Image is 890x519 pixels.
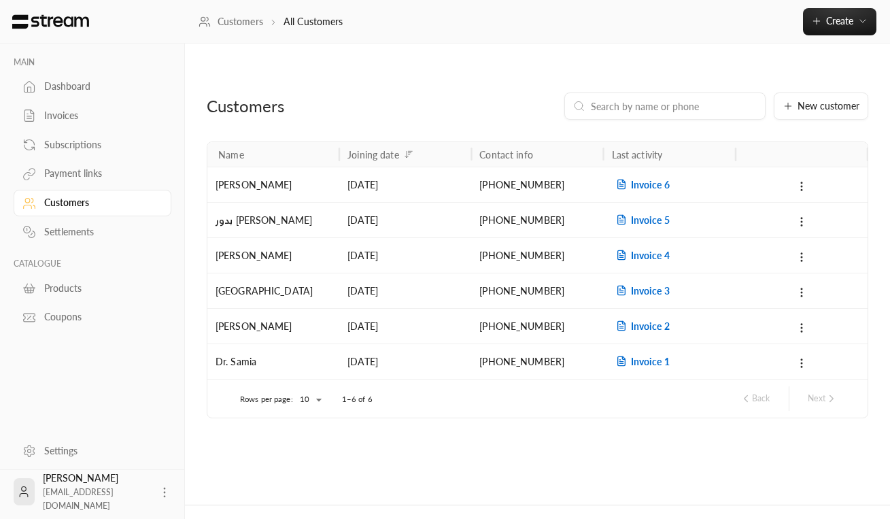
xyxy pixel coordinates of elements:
input: Search by name or phone [591,99,751,114]
span: Invoice 1 [612,356,670,367]
div: [PERSON_NAME] [216,238,331,273]
div: [DATE] [347,203,463,237]
div: Joining date [347,149,398,161]
div: Contact info [479,149,532,161]
div: Settings [44,444,154,458]
div: [DATE] [347,238,463,273]
div: [DATE] [347,273,463,308]
span: Invoice 5 [612,214,670,226]
div: [GEOGRAPHIC_DATA] [216,273,331,308]
div: [PHONE_NUMBER] [479,344,595,379]
div: Subscriptions [44,138,154,152]
div: Dashboard [44,80,154,93]
a: Settlements [14,219,171,246]
div: Settlements [44,225,154,239]
div: [PHONE_NUMBER] [479,309,595,344]
a: Settings [14,437,171,464]
div: 10 [293,391,326,408]
img: Logo [11,14,90,29]
div: Dr. Samia [216,344,331,379]
button: Sort [400,146,417,163]
p: All Customers [284,15,343,29]
div: [DATE] [347,344,463,379]
a: Customers [14,190,171,216]
a: Customers [199,15,263,29]
p: CATALOGUE [14,258,171,269]
a: Subscriptions [14,131,171,158]
div: [PERSON_NAME] [216,167,331,202]
a: Payment links [14,161,171,187]
a: Coupons [14,304,171,331]
div: [PHONE_NUMBER] [479,203,595,237]
div: [PERSON_NAME] [43,471,150,512]
p: 1–6 of 6 [342,394,373,405]
div: [PHONE_NUMBER] [479,238,595,273]
span: New customer [798,101,859,111]
div: [PHONE_NUMBER] [479,167,595,202]
div: [PHONE_NUMBER] [479,273,595,308]
div: Invoices [44,109,154,122]
div: [DATE] [347,167,463,202]
div: Customers [207,95,418,117]
div: Coupons [44,310,154,324]
p: Rows per page: [240,394,293,405]
a: Dashboard [14,73,171,100]
span: Invoice 4 [612,250,670,261]
span: [EMAIL_ADDRESS][DOMAIN_NAME] [43,487,114,511]
a: Products [14,275,171,301]
div: Products [44,282,154,295]
div: [DATE] [347,309,463,344]
div: Payment links [44,167,154,180]
a: Invoices [14,103,171,129]
div: Last activity [612,149,663,161]
div: Name [218,149,244,161]
div: Customers [44,196,154,210]
span: Create [826,15,853,27]
p: MAIN [14,57,171,68]
button: New customer [774,93,868,120]
div: بدور [PERSON_NAME] [216,203,331,237]
span: Invoice 2 [612,320,670,332]
span: Invoice 3 [612,285,670,297]
div: [PERSON_NAME] [216,309,331,344]
nav: breadcrumb [199,15,343,29]
button: Create [803,8,876,35]
span: Invoice 6 [612,179,670,190]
